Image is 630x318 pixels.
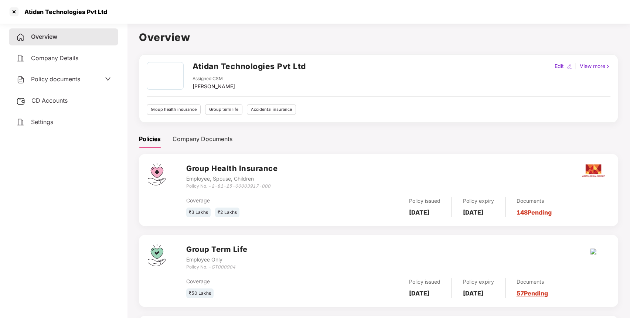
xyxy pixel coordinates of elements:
[186,208,211,218] div: ₹3 Lakhs
[517,290,548,297] a: 57 Pending
[409,197,440,205] div: Policy issued
[211,264,235,270] i: GT000904
[215,208,239,218] div: ₹2 Lakhs
[463,197,494,205] div: Policy expiry
[186,175,277,183] div: Employee, Spouse, Children
[211,183,270,189] i: 2-81-25-00003917-000
[578,62,612,70] div: View more
[193,75,235,82] div: Assigned CSM
[20,8,107,16] div: Atidan Technologies Pvt Ltd
[247,104,296,115] div: Accidental insurance
[517,209,552,216] a: 148 Pending
[139,29,618,45] h1: Overview
[463,290,483,297] b: [DATE]
[605,64,610,69] img: rightIcon
[31,75,80,83] span: Policy documents
[186,288,214,298] div: ₹50 Lakhs
[31,33,57,40] span: Overview
[173,134,232,144] div: Company Documents
[186,277,327,285] div: Coverage
[463,209,483,216] b: [DATE]
[16,54,25,63] img: svg+xml;base64,PHN2ZyB4bWxucz0iaHR0cDovL3d3dy53My5vcmcvMjAwMC9zdmciIHdpZHRoPSIyNCIgaGVpZ2h0PSIyNC...
[139,134,161,144] div: Policies
[16,33,25,42] img: svg+xml;base64,PHN2ZyB4bWxucz0iaHR0cDovL3d3dy53My5vcmcvMjAwMC9zdmciIHdpZHRoPSIyNCIgaGVpZ2h0PSIyNC...
[147,104,201,115] div: Group health insurance
[31,97,68,104] span: CD Accounts
[409,290,429,297] b: [DATE]
[148,244,166,266] img: svg+xml;base64,PHN2ZyB4bWxucz0iaHR0cDovL3d3dy53My5vcmcvMjAwMC9zdmciIHdpZHRoPSI0Ny43MTQiIGhlaWdodD...
[409,278,440,286] div: Policy issued
[186,183,277,190] div: Policy No. -
[409,209,429,216] b: [DATE]
[186,264,248,271] div: Policy No. -
[186,163,277,174] h3: Group Health Insurance
[31,118,53,126] span: Settings
[193,60,306,72] h2: Atidan Technologies Pvt Ltd
[193,82,235,90] div: [PERSON_NAME]
[16,118,25,127] img: svg+xml;base64,PHN2ZyB4bWxucz0iaHR0cDovL3d3dy53My5vcmcvMjAwMC9zdmciIHdpZHRoPSIyNCIgaGVpZ2h0PSIyNC...
[580,158,606,184] img: aditya.png
[573,62,578,70] div: |
[553,62,565,70] div: Edit
[105,76,111,82] span: down
[16,75,25,84] img: svg+xml;base64,PHN2ZyB4bWxucz0iaHR0cDovL3d3dy53My5vcmcvMjAwMC9zdmciIHdpZHRoPSIyNCIgaGVpZ2h0PSIyNC...
[148,163,166,185] img: svg+xml;base64,PHN2ZyB4bWxucz0iaHR0cDovL3d3dy53My5vcmcvMjAwMC9zdmciIHdpZHRoPSI0Ny43MTQiIGhlaWdodD...
[16,97,25,106] img: svg+xml;base64,PHN2ZyB3aWR0aD0iMjUiIGhlaWdodD0iMjQiIHZpZXdCb3g9IjAgMCAyNSAyNCIgZmlsbD0ibm9uZSIgeG...
[517,278,548,286] div: Documents
[186,244,248,255] h3: Group Term Life
[186,256,248,264] div: Employee Only
[205,104,242,115] div: Group term life
[590,249,596,254] img: pra.png
[567,64,572,69] img: editIcon
[31,54,78,62] span: Company Details
[463,278,494,286] div: Policy expiry
[517,197,552,205] div: Documents
[186,196,327,205] div: Coverage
